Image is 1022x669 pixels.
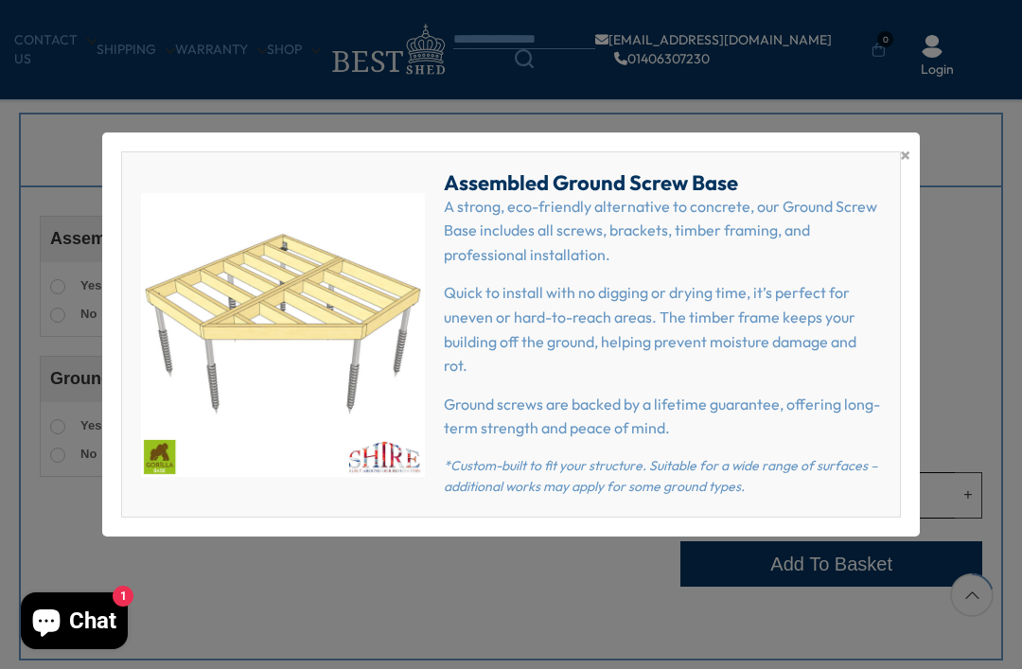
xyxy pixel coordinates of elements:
[444,281,881,378] p: Quick to install with no digging or drying time, it’s perfect for uneven or hard-to-reach areas. ...
[141,193,425,477] img: Assembled Ground Screw Base
[444,455,881,498] p: *Custom-built to fit your structure. Suitable for a wide range of surfaces – additional works may...
[444,195,881,268] p: A strong, eco-friendly alternative to concrete, our Ground Screw Base includes all screws, bracke...
[900,142,910,168] span: ×
[15,592,133,654] inbox-online-store-chat: Shopify online store chat
[444,171,881,194] h2: Assembled Ground Screw Base
[444,393,881,441] p: Ground screws are backed by a lifetime guarantee, offering long-term strength and peace of mind.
